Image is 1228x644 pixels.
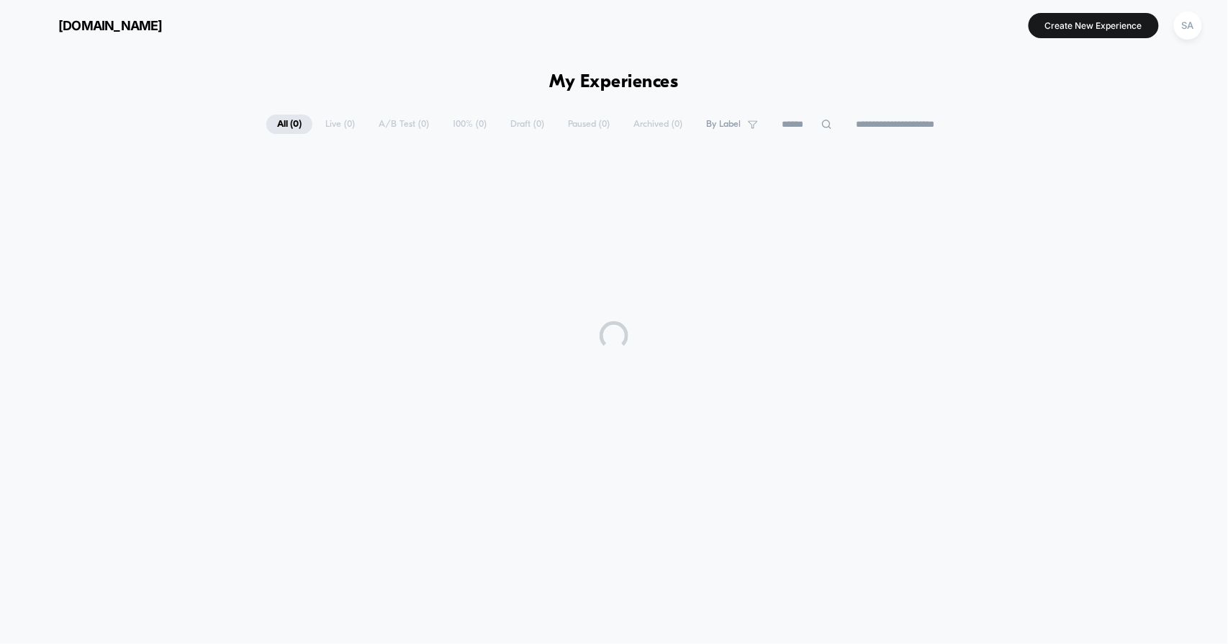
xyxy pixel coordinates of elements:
button: Create New Experience [1029,13,1159,38]
span: By Label [706,119,741,130]
button: [DOMAIN_NAME] [22,14,167,37]
div: SA [1174,12,1202,40]
button: SA [1170,11,1206,40]
span: [DOMAIN_NAME] [58,18,163,33]
span: All ( 0 ) [266,115,312,134]
h1: My Experiences [550,72,679,93]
